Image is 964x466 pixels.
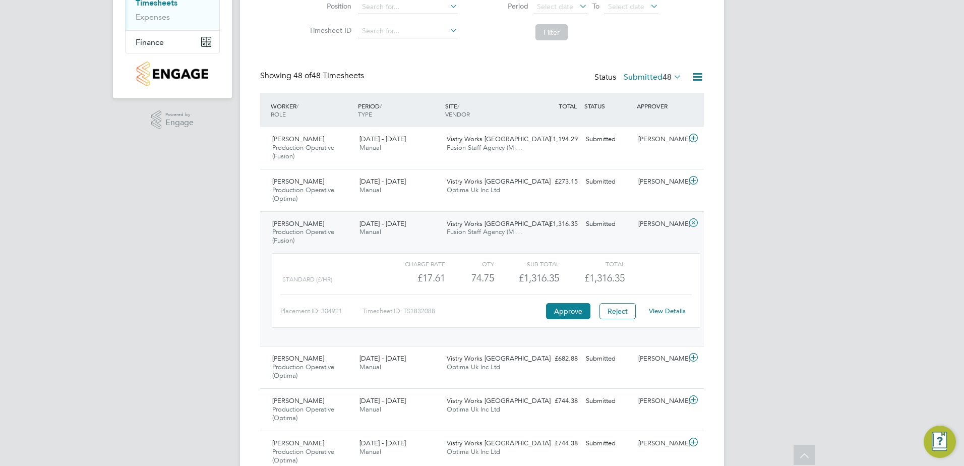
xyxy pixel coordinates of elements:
[136,12,170,22] a: Expenses
[272,363,334,380] span: Production Operative (Optima)
[529,216,582,232] div: £1,316.35
[662,72,672,82] span: 48
[272,143,334,160] span: Production Operative (Fusion)
[582,435,634,452] div: Submitted
[260,71,366,81] div: Showing
[447,135,551,143] span: Vistry Works [GEOGRAPHIC_DATA]
[272,439,324,447] span: [PERSON_NAME]
[529,351,582,367] div: £682.88
[634,131,687,148] div: [PERSON_NAME]
[359,447,381,456] span: Manual
[272,227,334,245] span: Production Operative (Fusion)
[380,270,445,286] div: £17.61
[584,272,625,284] span: £1,316.35
[535,24,568,40] button: Filter
[447,447,500,456] span: Optima Uk Inc Ltd
[447,354,551,363] span: Vistry Works [GEOGRAPHIC_DATA]
[634,97,687,115] div: APPROVER
[355,97,443,123] div: PERIOD
[380,258,445,270] div: Charge rate
[358,24,458,38] input: Search for...
[634,435,687,452] div: [PERSON_NAME]
[447,186,500,194] span: Optima Uk Inc Ltd
[280,303,363,319] div: Placement ID: 304921
[634,393,687,410] div: [PERSON_NAME]
[126,31,219,53] button: Finance
[272,447,334,464] span: Production Operative (Optima)
[272,354,324,363] span: [PERSON_NAME]
[582,393,634,410] div: Submitted
[165,110,194,119] span: Powered by
[358,110,372,118] span: TYPE
[296,102,298,110] span: /
[272,405,334,422] span: Production Operative (Optima)
[272,177,324,186] span: [PERSON_NAME]
[634,351,687,367] div: [PERSON_NAME]
[363,303,544,319] div: Timesheet ID: TS1832088
[582,173,634,190] div: Submitted
[494,270,559,286] div: £1,316.35
[136,37,164,47] span: Finance
[529,393,582,410] div: £744.38
[268,97,355,123] div: WORKER
[608,2,644,11] span: Select date
[494,258,559,270] div: Sub Total
[272,186,334,203] span: Production Operative (Optima)
[447,405,500,414] span: Optima Uk Inc Ltd
[272,396,324,405] span: [PERSON_NAME]
[447,219,551,228] span: Vistry Works [GEOGRAPHIC_DATA]
[359,396,406,405] span: [DATE] - [DATE]
[380,102,382,110] span: /
[359,354,406,363] span: [DATE] - [DATE]
[443,97,530,123] div: SITE
[447,363,500,371] span: Optima Uk Inc Ltd
[293,71,312,81] span: 48 of
[582,216,634,232] div: Submitted
[359,405,381,414] span: Manual
[924,426,956,458] button: Engage Resource Center
[359,439,406,447] span: [DATE] - [DATE]
[445,110,470,118] span: VENDOR
[457,102,459,110] span: /
[306,26,351,35] label: Timesheet ID
[271,110,286,118] span: ROLE
[359,219,406,228] span: [DATE] - [DATE]
[624,72,682,82] label: Submitted
[649,307,686,315] a: View Details
[529,435,582,452] div: £744.38
[447,227,522,236] span: Fusion Staff Agency (Mi…
[359,227,381,236] span: Manual
[359,177,406,186] span: [DATE] - [DATE]
[165,119,194,127] span: Engage
[125,62,220,86] a: Go to home page
[546,303,590,319] button: Approve
[582,97,634,115] div: STATUS
[293,71,364,81] span: 48 Timesheets
[359,186,381,194] span: Manual
[447,439,551,447] span: Vistry Works [GEOGRAPHIC_DATA]
[559,258,624,270] div: Total
[559,102,577,110] span: TOTAL
[272,219,324,228] span: [PERSON_NAME]
[447,177,551,186] span: Vistry Works [GEOGRAPHIC_DATA]
[282,276,332,283] span: Standard (£/HR)
[447,143,522,152] span: Fusion Staff Agency (Mi…
[582,131,634,148] div: Submitted
[445,258,494,270] div: QTY
[594,71,684,85] div: Status
[137,62,208,86] img: countryside-properties-logo-retina.png
[634,216,687,232] div: [PERSON_NAME]
[447,396,551,405] span: Vistry Works [GEOGRAPHIC_DATA]
[359,135,406,143] span: [DATE] - [DATE]
[582,351,634,367] div: Submitted
[529,173,582,190] div: £273.15
[151,110,194,130] a: Powered byEngage
[272,135,324,143] span: [PERSON_NAME]
[306,2,351,11] label: Position
[634,173,687,190] div: [PERSON_NAME]
[359,143,381,152] span: Manual
[483,2,528,11] label: Period
[529,131,582,148] div: £1,194.29
[537,2,573,11] span: Select date
[445,270,494,286] div: 74.75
